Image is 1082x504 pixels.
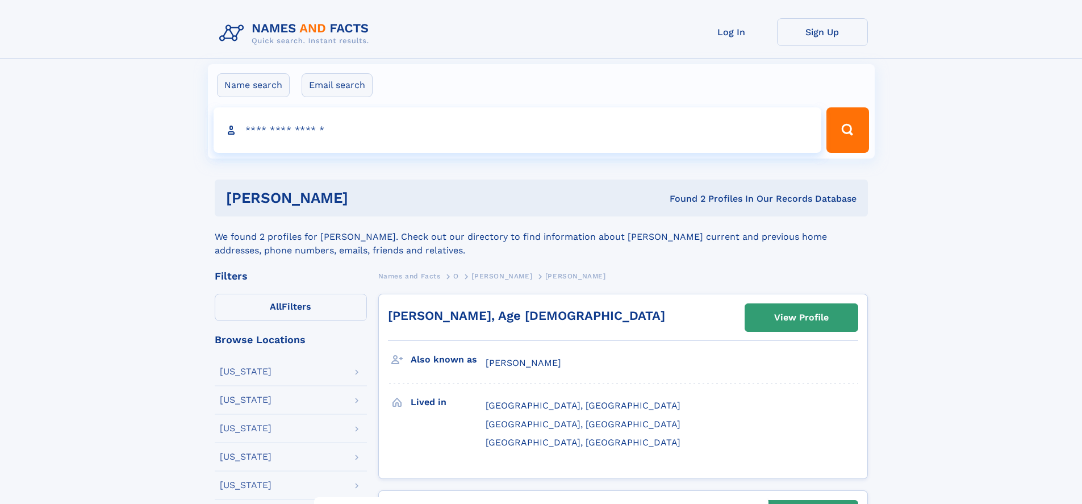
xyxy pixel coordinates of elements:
img: Logo Names and Facts [215,18,378,49]
a: O [453,269,459,283]
div: View Profile [774,305,829,331]
h3: Lived in [411,393,486,412]
h1: [PERSON_NAME] [226,191,509,205]
span: [PERSON_NAME] [471,272,532,280]
div: [US_STATE] [220,452,271,461]
div: [US_STATE] [220,424,271,433]
h3: Also known as [411,350,486,369]
a: [PERSON_NAME] [471,269,532,283]
div: Filters [215,271,367,281]
span: [GEOGRAPHIC_DATA], [GEOGRAPHIC_DATA] [486,419,680,430]
a: View Profile [745,304,858,331]
div: [US_STATE] [220,481,271,490]
div: Found 2 Profiles In Our Records Database [509,193,857,205]
a: [PERSON_NAME], Age [DEMOGRAPHIC_DATA] [388,309,665,323]
a: Sign Up [777,18,868,46]
span: [GEOGRAPHIC_DATA], [GEOGRAPHIC_DATA] [486,437,680,448]
div: [US_STATE] [220,395,271,405]
span: All [270,301,282,312]
span: [GEOGRAPHIC_DATA], [GEOGRAPHIC_DATA] [486,400,680,411]
span: [PERSON_NAME] [486,357,561,368]
a: Log In [686,18,777,46]
label: Email search [302,73,373,97]
span: O [453,272,459,280]
label: Name search [217,73,290,97]
button: Search Button [826,107,868,153]
div: Browse Locations [215,335,367,345]
label: Filters [215,294,367,321]
a: Names and Facts [378,269,441,283]
span: [PERSON_NAME] [545,272,606,280]
div: [US_STATE] [220,367,271,376]
input: search input [214,107,822,153]
div: We found 2 profiles for [PERSON_NAME]. Check out our directory to find information about [PERSON_... [215,216,868,257]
